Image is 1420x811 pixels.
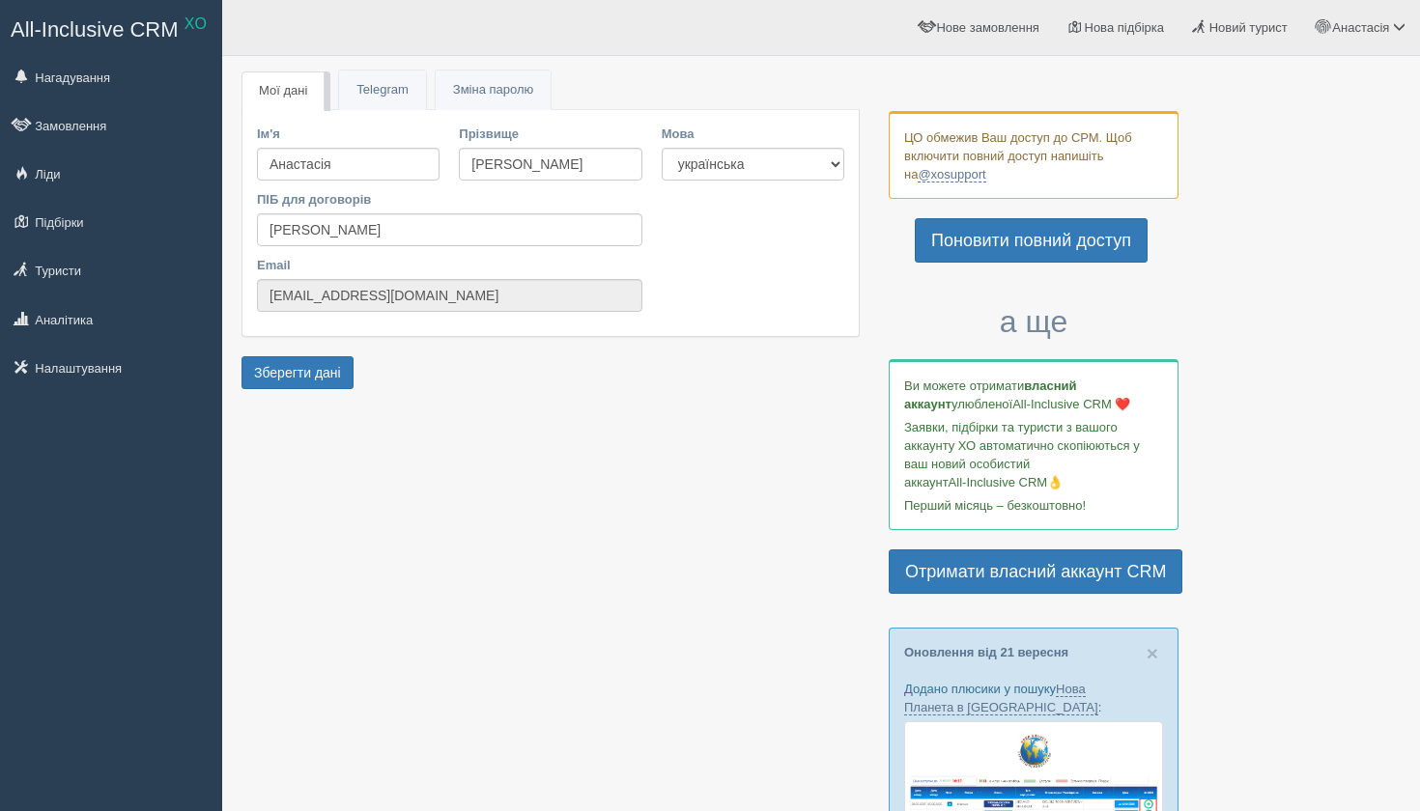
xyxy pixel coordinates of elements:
[185,15,207,32] sup: XO
[1,1,221,54] a: All-Inclusive CRM XO
[436,70,551,110] a: Зміна паролю
[453,82,533,97] span: Зміна паролю
[949,475,1064,489] span: All-Inclusive CRM👌
[889,549,1182,594] a: Отримати власний аккаунт CRM
[904,378,1077,411] b: власний аккаунт
[936,20,1038,35] span: Нове замовлення
[241,71,325,111] a: Мої дані
[339,70,425,110] a: Telegram
[1209,20,1288,35] span: Новий турист
[889,305,1179,339] h3: а ще
[257,125,440,143] label: Ім'я
[904,377,1163,413] p: Ви можете отримати улюбленої
[241,356,354,389] button: Зберегти дані
[257,190,642,209] label: ПІБ для договорів
[11,17,179,42] span: All-Inclusive CRM
[904,645,1068,659] a: Оновлення від 21 вересня
[904,418,1163,491] p: Заявки, підбірки та туристи з вашого аккаунту ХО автоматично скопіюються у ваш новий особистий ак...
[915,218,1148,263] a: Поновити повний доступ
[257,213,642,246] input: Анастасія Костащук
[257,256,642,274] label: Email
[459,125,641,143] label: Прізвище
[1147,642,1158,664] span: ×
[1332,20,1389,35] span: Анастасія
[662,125,844,143] label: Мова
[918,167,985,182] a: @xosupport
[1147,643,1158,663] button: Close
[1012,397,1130,411] span: All-Inclusive CRM ❤️
[904,680,1163,716] p: Додано плюсики у пошуку :
[904,496,1163,515] p: Перший місяць – безкоштовно!
[904,682,1098,715] a: Нова Планета в [GEOGRAPHIC_DATA]
[889,111,1179,199] div: ЦО обмежив Ваш доступ до СРМ. Щоб включити повний доступ напишіть на
[1085,20,1165,35] span: Нова підбірка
